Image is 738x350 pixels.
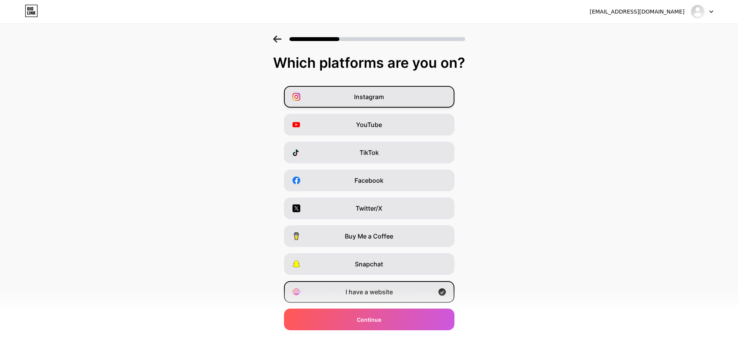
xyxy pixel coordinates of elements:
[356,204,382,213] span: Twitter/X
[590,8,685,16] div: [EMAIL_ADDRESS][DOMAIN_NAME]
[346,287,393,297] span: I have a website
[690,4,705,19] img: ĐTR Hà
[345,232,393,241] span: Buy Me a Coffee
[357,316,381,324] span: Continue
[360,148,379,157] span: TikTok
[354,92,384,101] span: Instagram
[355,259,383,269] span: Snapchat
[354,176,384,185] span: Facebook
[8,55,730,70] div: Which platforms are you on?
[356,120,382,129] span: YouTube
